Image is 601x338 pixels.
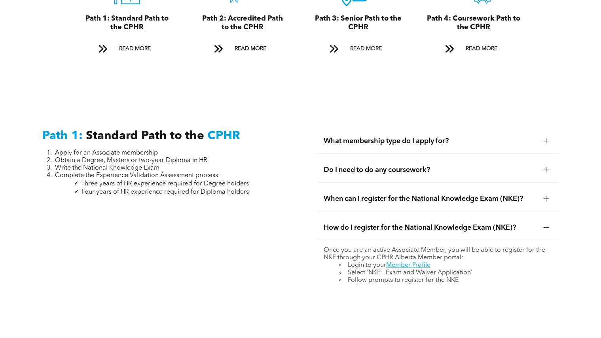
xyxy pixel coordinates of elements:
[55,172,220,179] span: Complete the Experience Validation Assessment process:
[202,15,283,31] span: Path 2: Accredited Path to the CPHR
[55,165,159,171] span: Write the National Knowledge Exam
[232,42,269,56] span: READ MORE
[339,262,552,269] li: Login to your
[339,269,552,277] li: Select 'NKE - Exam and Waiver Application'
[42,130,83,142] span: Path 1:
[86,130,204,142] span: Standard Path to the
[315,15,402,31] span: Path 3: Senior Path to the CPHR
[324,247,552,262] p: Once you are an active Associate Member, you will be able to register for the NKE through your CP...
[55,150,158,156] span: Apply for an Associate membership
[386,262,430,268] a: Member Profile
[324,166,537,174] span: Do I need to do any coursework?
[324,137,537,145] span: What membership type do I apply for?
[85,15,169,31] span: Path 1: Standard Path to the CPHR
[82,189,249,195] span: Four years of HR experience required for Diploma holders
[324,194,537,203] span: When can I register for the National Knowledge Exam (NKE)?
[209,42,277,56] a: READ MORE
[324,42,392,56] a: READ MORE
[116,42,154,56] span: READ MORE
[427,15,520,31] span: Path 4: Coursework Path to the CPHR
[55,157,207,164] span: Obtain a Degree, Masters or two-year Diploma in HR
[463,42,500,56] span: READ MORE
[324,223,537,232] span: How do I register for the National Knowledge Exam (NKE)?
[339,277,552,284] li: Follow prompts to register for the NKE
[440,42,508,56] a: READ MORE
[93,42,161,56] a: READ MORE
[347,42,385,56] span: READ MORE
[207,130,240,142] span: CPHR
[81,181,249,187] span: Three years of HR experience required for Degree holders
